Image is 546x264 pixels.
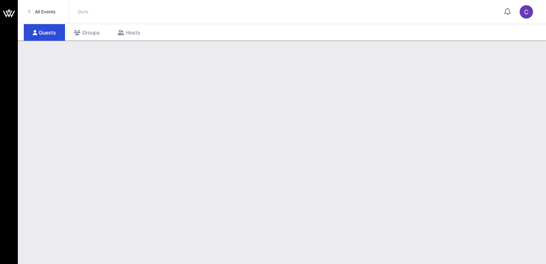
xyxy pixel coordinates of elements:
[524,8,529,16] span: C
[24,24,65,41] div: Guests
[520,5,533,19] div: C
[24,6,60,18] a: All Events
[78,8,89,16] p: Date
[109,24,149,41] div: Hosts
[35,9,55,14] span: All Events
[65,24,109,41] div: Groups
